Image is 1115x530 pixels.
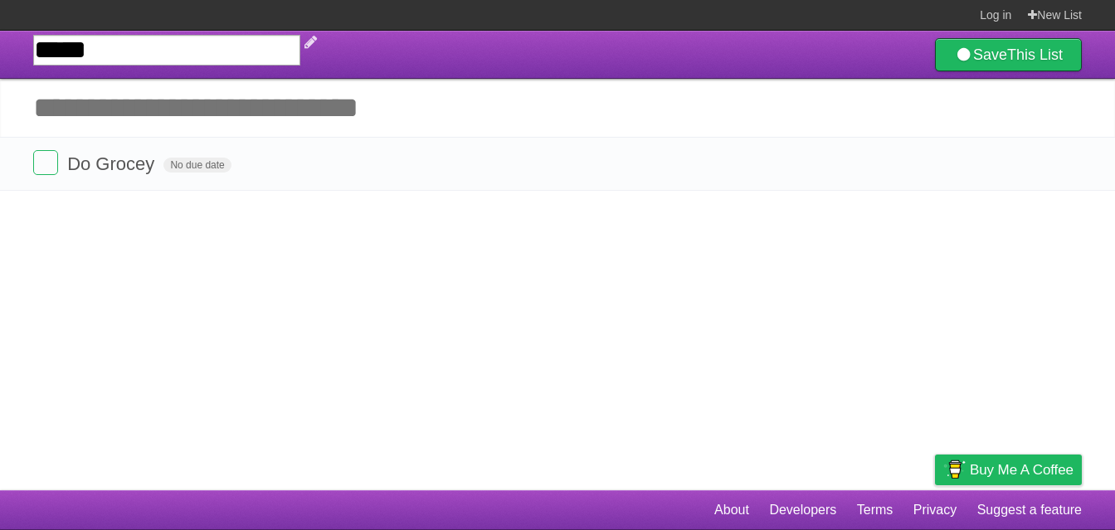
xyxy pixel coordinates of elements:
[943,455,966,484] img: Buy me a coffee
[67,153,158,174] span: Do Grocey
[935,455,1082,485] a: Buy me a coffee
[977,494,1082,526] a: Suggest a feature
[857,494,893,526] a: Terms
[33,150,58,175] label: Done
[1007,46,1063,63] b: This List
[970,455,1074,484] span: Buy me a coffee
[163,158,231,173] span: No due date
[769,494,836,526] a: Developers
[913,494,957,526] a: Privacy
[935,38,1082,71] a: SaveThis List
[714,494,749,526] a: About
